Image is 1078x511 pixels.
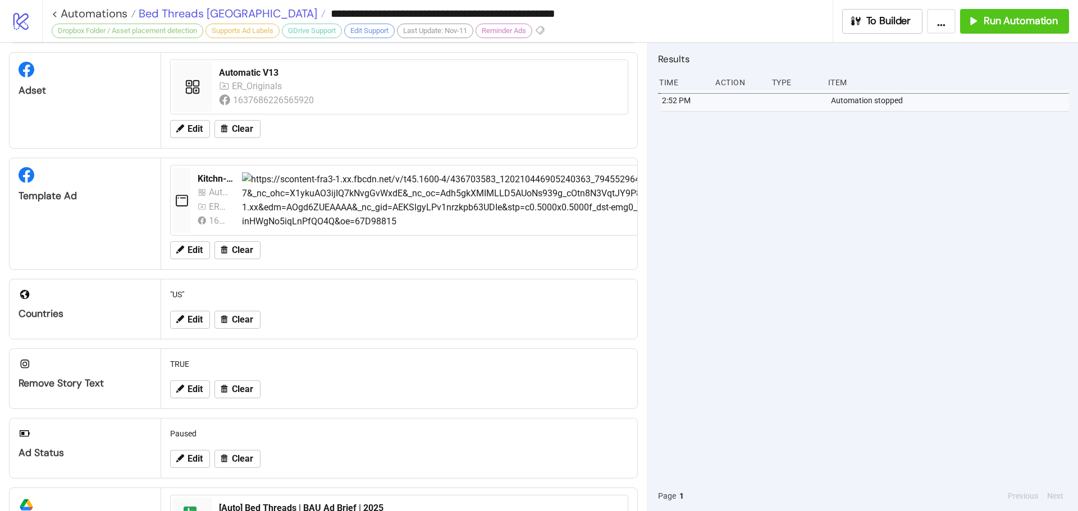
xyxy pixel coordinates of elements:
[397,24,473,38] div: Last Update: Nov-11
[214,450,261,468] button: Clear
[19,446,152,459] div: Ad Status
[232,124,253,134] span: Clear
[232,79,285,93] div: ER_Originals
[866,15,911,27] span: To Builder
[170,450,210,468] button: Edit
[214,241,261,259] button: Clear
[214,311,261,329] button: Clear
[52,24,203,38] div: Dropbox Folder / Asset placement detection
[714,72,762,93] div: Action
[984,15,1058,27] span: Run Automation
[188,454,203,464] span: Edit
[232,454,253,464] span: Clear
[927,9,956,34] button: ...
[232,315,253,325] span: Clear
[1044,490,1067,502] button: Next
[19,307,152,320] div: Countries
[219,67,621,79] div: Automatic V13
[476,24,532,38] div: Reminder Ads
[209,214,229,228] div: 1637686226565920
[188,124,203,134] span: Edit
[170,120,210,138] button: Edit
[830,90,1072,111] div: Automation stopped
[170,380,210,398] button: Edit
[658,52,1069,66] h2: Results
[166,353,633,375] div: TRUE
[214,380,261,398] button: Clear
[205,24,280,38] div: Supports Ad Labels
[19,190,152,202] div: Template Ad
[232,384,253,394] span: Clear
[658,72,706,93] div: Time
[282,24,342,38] div: GDrive Support
[827,72,1069,93] div: Item
[136,6,317,21] span: Bed Threads [GEOGRAPHIC_DATA]
[198,173,233,185] div: Kitchn-Template-New
[214,120,261,138] button: Clear
[233,93,316,107] div: 1637686226565920
[166,423,633,444] div: Paused
[242,172,989,229] img: https://scontent-fra3-1.xx.fbcdn.net/v/t45.1600-4/436703583_120210446905240363_794552964880538333...
[209,200,229,214] div: ER_Originals [2024]
[52,8,136,19] a: < Automations
[188,245,203,255] span: Edit
[960,9,1069,34] button: Run Automation
[658,490,676,502] span: Page
[170,311,210,329] button: Edit
[676,490,687,502] button: 1
[842,9,923,34] button: To Builder
[661,90,709,111] div: 2:52 PM
[232,245,253,255] span: Clear
[166,284,633,305] div: "US"
[771,72,819,93] div: Type
[209,185,229,199] div: Automatic V1
[136,8,326,19] a: Bed Threads [GEOGRAPHIC_DATA]
[19,84,152,97] div: Adset
[170,241,210,259] button: Edit
[188,384,203,394] span: Edit
[19,377,152,390] div: Remove Story Text
[188,315,203,325] span: Edit
[1004,490,1042,502] button: Previous
[344,24,395,38] div: Edit Support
